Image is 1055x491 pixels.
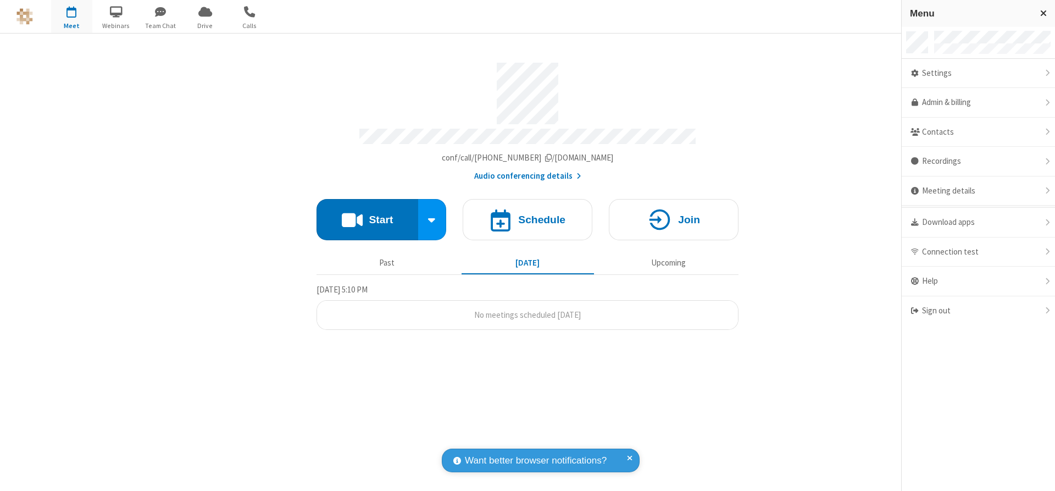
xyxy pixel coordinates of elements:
div: Start conference options [418,199,447,240]
section: Account details [316,54,738,183]
span: Want better browser notifications? [465,454,607,468]
span: Drive [185,21,226,31]
img: QA Selenium DO NOT DELETE OR CHANGE [16,8,33,25]
button: [DATE] [462,252,594,273]
span: Meet [51,21,92,31]
div: Meeting details [902,176,1055,206]
section: Today's Meetings [316,283,738,330]
div: Recordings [902,147,1055,176]
h4: Join [678,214,700,225]
button: Start [316,199,418,240]
div: Download apps [902,208,1055,238]
h4: Schedule [518,214,565,225]
button: Past [321,252,453,273]
button: Upcoming [602,252,735,273]
div: Contacts [902,118,1055,147]
button: Join [609,199,738,240]
button: Audio conferencing details [474,170,581,183]
a: Admin & billing [902,88,1055,118]
div: Connection test [902,238,1055,267]
span: Copy my meeting room link [442,152,614,163]
div: Help [902,267,1055,296]
div: Settings [902,59,1055,89]
button: Copy my meeting room linkCopy my meeting room link [442,152,614,164]
span: No meetings scheduled [DATE] [474,310,581,320]
button: Schedule [463,199,592,240]
iframe: Chat [1028,462,1047,483]
h3: Menu [910,8,1030,19]
h4: Start [369,214,393,225]
span: Webinars [96,21,137,31]
span: Calls [229,21,270,31]
span: [DATE] 5:10 PM [316,284,368,295]
div: Sign out [902,296,1055,326]
span: Team Chat [140,21,181,31]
